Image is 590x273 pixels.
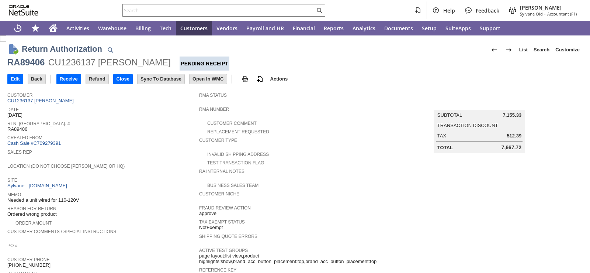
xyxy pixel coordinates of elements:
[7,257,49,262] a: Customer Phone
[380,21,417,35] a: Documents
[7,57,45,68] div: RA89406
[131,21,155,35] a: Billing
[199,107,229,112] a: RMA Number
[324,25,344,32] span: Reports
[422,25,437,32] span: Setup
[199,191,239,197] a: Customer Niche
[27,21,44,35] div: Shortcuts
[480,25,500,32] span: Support
[319,21,348,35] a: Reports
[544,11,546,17] span: -
[216,25,237,32] span: Vendors
[57,74,81,84] input: Receive
[9,5,38,16] svg: logo
[443,7,455,14] span: Help
[199,219,245,225] a: Tax Exempt Status
[199,253,387,265] span: page layout:list view,product highlights:show,brand_acc_button_placement:top,brand_acc_button_pla...
[199,267,236,273] a: Reference Key
[22,43,102,55] h1: Return Authorization
[180,57,229,71] div: Pending Receipt
[7,121,70,126] a: Rtn. [GEOGRAPHIC_DATA]. #
[7,197,79,203] span: Needed a unit wired for 110-120V
[7,211,57,217] span: Ordered wrong product
[516,44,531,56] a: List
[437,145,453,150] a: Total
[315,6,324,15] svg: Search
[62,21,94,35] a: Activities
[437,133,446,139] a: Tax
[520,11,543,17] span: Sylvane Old
[135,25,151,32] span: Billing
[502,144,522,151] span: 7,667.72
[7,150,32,155] a: Sales Rep
[199,93,227,98] a: RMA Status
[7,107,19,112] a: Date
[49,24,58,33] svg: Home
[7,93,32,98] a: Customer
[384,25,413,32] span: Documents
[44,21,62,35] a: Home
[123,6,315,15] input: Search
[7,126,27,132] span: RA89406
[7,183,69,188] a: Sylvane - [DOMAIN_NAME]
[7,178,17,183] a: Site
[7,206,56,211] a: Reason For Return
[31,24,40,33] svg: Shortcuts
[246,25,284,32] span: Payroll and HR
[293,25,315,32] span: Financial
[9,21,27,35] a: Recent Records
[48,57,171,68] div: CU1236137 [PERSON_NAME]
[160,25,171,32] span: Tech
[212,21,242,35] a: Vendors
[7,229,116,234] a: Customer Comments / Special Instructions
[475,21,505,35] a: Support
[86,74,108,84] input: Refund
[15,221,52,226] a: Order Amount
[7,112,22,118] span: [DATE]
[207,183,258,188] a: Business Sales Team
[7,135,42,140] a: Created From
[242,21,288,35] a: Payroll and HR
[138,74,184,84] input: Sync To Database
[7,98,76,103] a: CU1236137 [PERSON_NAME]
[106,45,115,54] img: Quick Find
[353,25,375,32] span: Analytics
[507,133,521,139] span: 512.39
[199,138,237,143] a: Customer Type
[520,4,577,11] span: [PERSON_NAME]
[445,25,471,32] span: SuiteApps
[207,129,269,134] a: Replacement Requested
[7,192,21,197] a: Memo
[199,169,244,174] a: RA Internal Notes
[503,112,522,118] span: 7,155.33
[417,21,441,35] a: Setup
[531,44,552,56] a: Search
[7,140,61,146] a: Cash Sale #C709279391
[155,21,176,35] a: Tech
[66,25,89,32] span: Activities
[28,74,45,84] input: Back
[199,234,257,239] a: Shipping Quote Errors
[199,205,251,211] a: Fraud Review Action
[547,11,577,17] span: Accountant (F1)
[348,21,380,35] a: Analytics
[490,45,499,54] img: Previous
[190,74,227,84] input: Open In WMC
[437,123,498,128] a: Transaction Discount
[441,21,475,35] a: SuiteApps
[437,112,462,118] a: Subtotal
[207,121,257,126] a: Customer Comment
[256,75,264,83] img: add-record.svg
[476,7,499,14] span: Feedback
[8,74,23,84] input: Edit
[207,160,264,165] a: Test Transaction Flag
[176,21,212,35] a: Customers
[7,262,51,268] span: [PHONE_NUMBER]
[434,98,525,110] caption: Summary
[13,24,22,33] svg: Recent Records
[267,76,291,82] a: Actions
[199,225,223,231] span: NotExempt
[94,21,131,35] a: Warehouse
[199,248,248,253] a: Active Test Groups
[7,243,17,248] a: PO #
